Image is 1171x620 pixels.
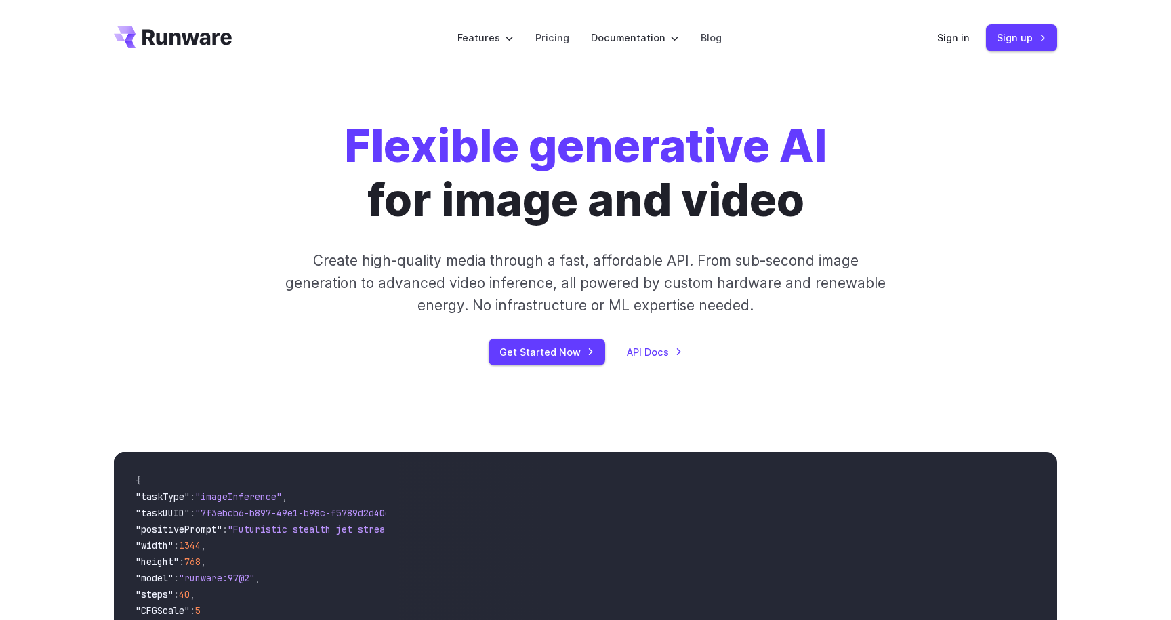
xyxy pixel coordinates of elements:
[114,26,232,48] a: Go to /
[136,507,190,519] span: "taskUUID"
[184,556,201,568] span: 768
[282,491,287,503] span: ,
[986,24,1057,51] a: Sign up
[201,556,206,568] span: ,
[222,523,228,535] span: :
[195,491,282,503] span: "imageInference"
[489,339,605,365] a: Get Started Now
[136,556,179,568] span: "height"
[344,119,827,228] h1: for image and video
[136,491,190,503] span: "taskType"
[591,30,679,45] label: Documentation
[179,572,255,584] span: "runware:97@2"
[190,507,195,519] span: :
[535,30,569,45] a: Pricing
[136,588,173,600] span: "steps"
[457,30,514,45] label: Features
[173,588,179,600] span: :
[190,604,195,617] span: :
[136,523,222,535] span: "positivePrompt"
[136,604,190,617] span: "CFGScale"
[136,539,173,552] span: "width"
[136,572,173,584] span: "model"
[344,119,827,173] strong: Flexible generative AI
[190,491,195,503] span: :
[255,572,260,584] span: ,
[701,30,722,45] a: Blog
[195,604,201,617] span: 5
[136,474,141,487] span: {
[228,523,721,535] span: "Futuristic stealth jet streaking through a neon-lit cityscape with glowing purple exhaust"
[627,344,682,360] a: API Docs
[195,507,401,519] span: "7f3ebcb6-b897-49e1-b98c-f5789d2d40d7"
[179,539,201,552] span: 1344
[201,539,206,552] span: ,
[173,539,179,552] span: :
[937,30,970,45] a: Sign in
[179,588,190,600] span: 40
[179,556,184,568] span: :
[190,588,195,600] span: ,
[173,572,179,584] span: :
[284,249,888,317] p: Create high-quality media through a fast, affordable API. From sub-second image generation to adv...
